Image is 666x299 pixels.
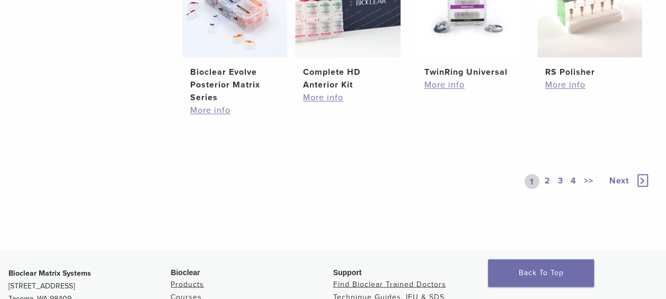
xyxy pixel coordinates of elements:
a: >> [582,174,596,189]
a: Find Bioclear Trained Doctors [333,279,446,288]
span: Support [333,268,362,276]
a: More info [424,78,513,91]
h2: Complete HD Anterior Kit [303,66,392,91]
a: Products [171,279,204,288]
a: More info [545,78,634,91]
a: 1 [525,174,539,189]
h2: RS Polisher [545,66,634,78]
a: 2 [543,174,553,189]
h2: TwinRing Universal [424,66,513,78]
a: Back To Top [488,259,594,287]
a: More info [190,104,279,117]
a: 3 [556,174,565,189]
span: Next [609,175,629,186]
a: More info [303,91,392,104]
h2: Bioclear Evolve Posterior Matrix Series [190,66,279,104]
a: 4 [569,174,579,189]
strong: Bioclear Matrix Systems [8,268,91,277]
span: Bioclear [171,268,200,276]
